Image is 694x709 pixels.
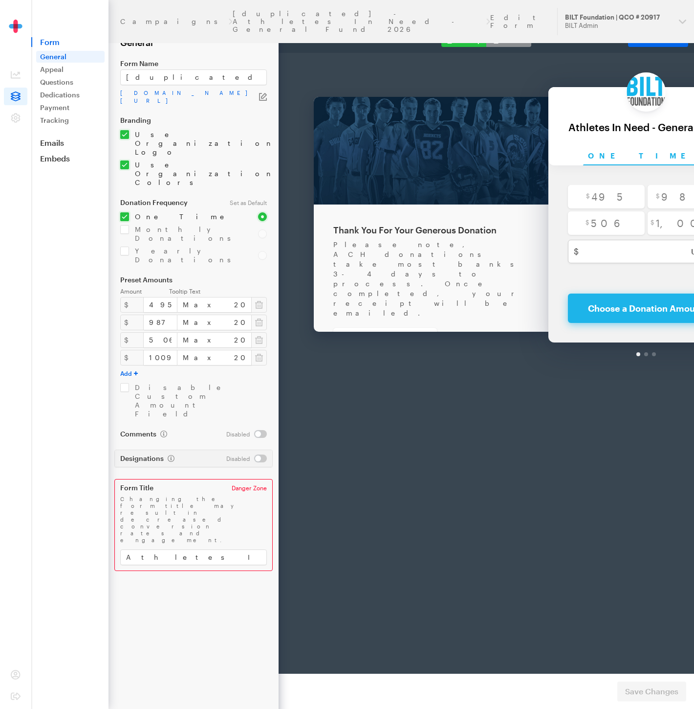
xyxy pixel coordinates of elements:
[120,369,138,377] button: Add
[36,64,105,75] a: Appeal
[36,76,105,88] a: Questions
[120,455,215,462] div: Designations
[224,199,273,206] div: Set as Default
[120,276,267,284] label: Preset Amounts
[120,60,267,68] label: Form Name
[120,484,220,492] div: Form Title
[31,138,108,148] a: Emails
[169,288,267,295] label: Tooltip Text
[280,69,455,80] div: Athletes In Need - General Fund
[55,171,250,183] div: Thank You For Your Generous Donation
[565,13,671,22] div: BILT Foundation | QCO # 20917
[557,8,694,35] button: BILT Foundation | QCO # 20917 BILT Admin
[120,199,218,206] label: Donation Frequency
[289,241,446,270] button: Choose a Donation Amount
[120,350,144,366] div: $
[36,102,105,114] a: Payment
[120,430,167,438] label: Comments
[36,89,105,101] a: Dedications
[120,18,228,25] a: Campaigns
[120,332,144,348] div: $
[36,114,105,126] a: Tracking
[31,154,108,163] a: Embeds
[129,130,267,157] label: Use Organization Logo
[565,22,671,30] div: BILT Admin
[36,51,105,63] a: General
[55,187,250,265] div: Please note, ACH donations take most banks 3-4 days to process. Once completed, your receipt will...
[55,275,158,294] a: Share this Fundraiser
[120,288,169,295] label: Amount
[120,89,259,105] a: [DOMAIN_NAME][URL]
[120,315,144,330] div: $
[120,116,267,124] label: Branding
[233,10,485,33] a: [duplicated] - Athletes In Need - General Fund 2026
[226,484,273,492] div: Danger Zone
[129,160,267,187] label: Use Organization Colors
[120,496,267,544] div: Changing the form title may result in decreased conversion rates and engagement.
[35,44,270,152] img: Multi-Sport.jpg
[31,37,108,47] span: Form
[120,297,144,313] div: $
